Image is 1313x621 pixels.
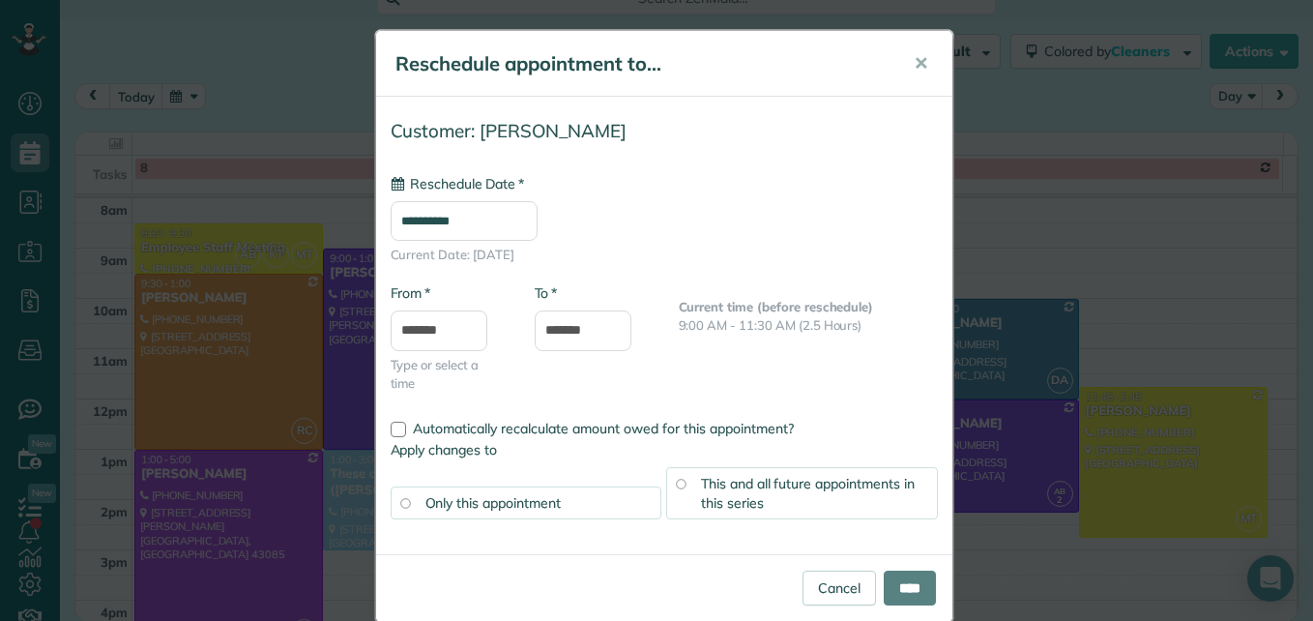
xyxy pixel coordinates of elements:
h5: Reschedule appointment to... [395,50,887,77]
span: Only this appointment [425,494,561,512]
span: This and all future appointments in this series [701,475,915,512]
p: 9:00 AM - 11:30 AM (2.5 Hours) [679,316,938,335]
label: From [391,283,430,303]
span: Current Date: [DATE] [391,246,938,264]
label: Apply changes to [391,440,938,459]
span: ✕ [914,52,928,74]
h4: Customer: [PERSON_NAME] [391,121,938,141]
span: Type or select a time [391,356,506,393]
input: Only this appointment [400,498,410,508]
span: Automatically recalculate amount owed for this appointment? [413,420,794,437]
b: Current time (before reschedule) [679,299,874,314]
label: To [535,283,557,303]
label: Reschedule Date [391,174,524,193]
input: This and all future appointments in this series [676,479,686,488]
a: Cancel [802,571,876,606]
